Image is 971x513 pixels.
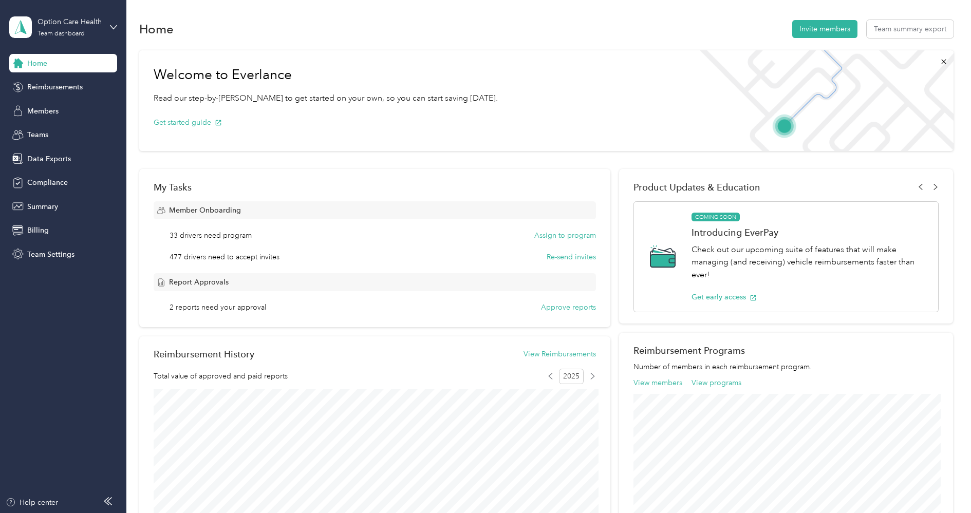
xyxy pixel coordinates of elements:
h2: Reimbursement Programs [633,345,939,356]
span: Teams [27,129,48,140]
span: 33 drivers need program [170,230,252,241]
div: Option Care Health [38,16,102,27]
span: COMING SOON [692,213,740,222]
button: View Reimbursements [524,349,596,359]
span: Summary [27,201,58,212]
button: Get early access [692,292,757,302]
img: Welcome to everlance [689,50,953,151]
span: Reimbursements [27,82,83,92]
h1: Welcome to Everlance [154,67,498,83]
button: Re-send invites [547,252,596,262]
span: 477 drivers need to accept invites [170,252,279,262]
button: Assign to program [534,230,596,241]
p: Read our step-by-[PERSON_NAME] to get started on your own, so you can start saving [DATE]. [154,92,498,105]
span: Total value of approved and paid reports [154,371,288,382]
button: Get started guide [154,117,222,128]
span: Billing [27,225,49,236]
span: Report Approvals [169,277,229,288]
span: Members [27,106,59,117]
span: Member Onboarding [169,205,241,216]
span: 2 reports need your approval [170,302,266,313]
p: Number of members in each reimbursement program. [633,362,939,372]
h1: Introducing EverPay [692,227,927,238]
span: 2025 [559,369,584,384]
button: Invite members [792,20,857,38]
span: Compliance [27,177,68,188]
button: Team summary export [867,20,954,38]
h1: Home [139,24,174,34]
button: Help center [6,497,58,508]
button: View programs [692,377,741,388]
iframe: Everlance-gr Chat Button Frame [913,455,971,513]
p: Check out our upcoming suite of features that will make managing (and receiving) vehicle reimburs... [692,243,927,281]
span: Product Updates & Education [633,182,760,193]
h2: Reimbursement History [154,349,254,359]
div: Team dashboard [38,31,85,37]
span: Team Settings [27,249,74,260]
span: Data Exports [27,154,71,164]
span: Home [27,58,47,69]
button: Approve reports [541,302,596,313]
button: View members [633,377,682,388]
div: My Tasks [154,182,596,193]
